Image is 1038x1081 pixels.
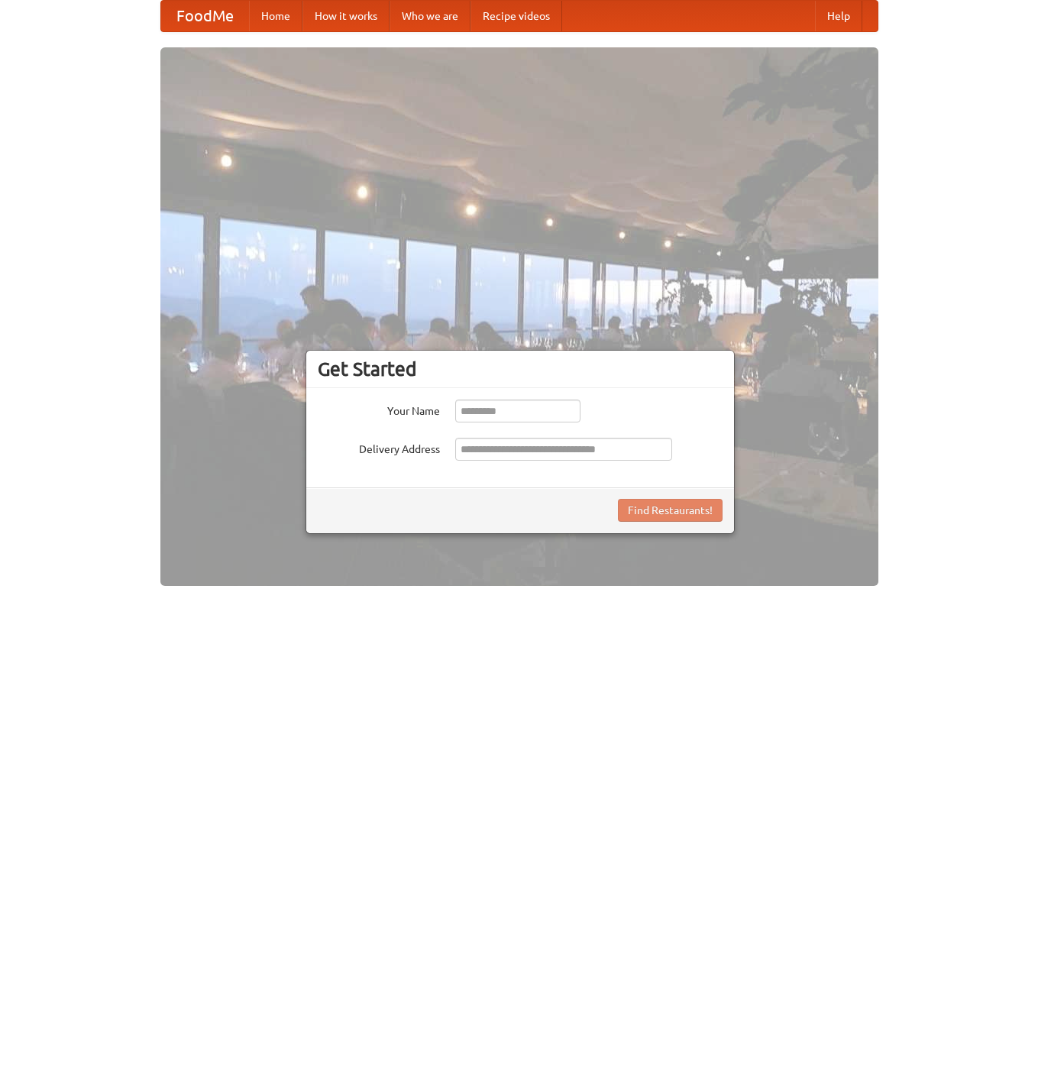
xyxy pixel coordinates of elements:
[318,438,440,457] label: Delivery Address
[815,1,862,31] a: Help
[470,1,562,31] a: Recipe videos
[618,499,723,522] button: Find Restaurants!
[318,400,440,419] label: Your Name
[161,1,249,31] a: FoodMe
[249,1,302,31] a: Home
[318,358,723,380] h3: Get Started
[390,1,470,31] a: Who we are
[302,1,390,31] a: How it works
